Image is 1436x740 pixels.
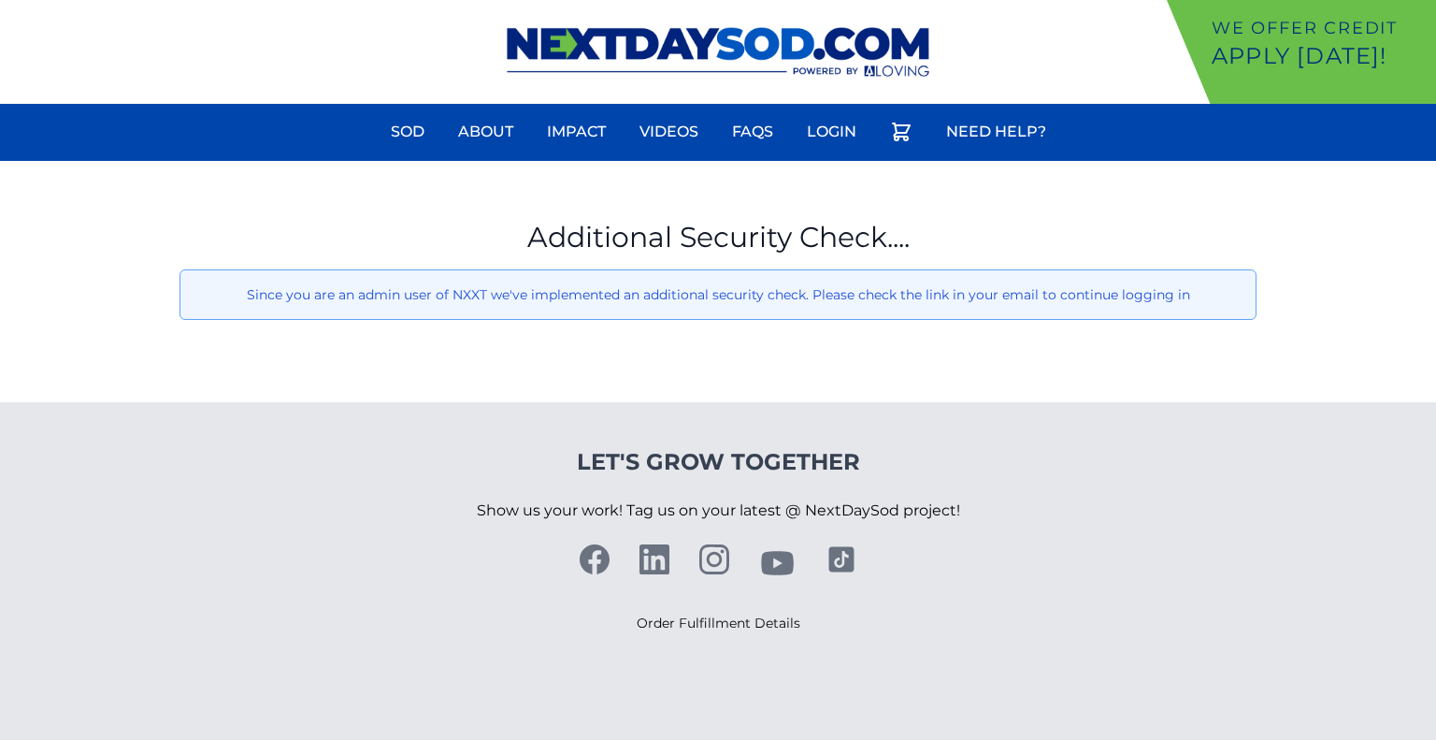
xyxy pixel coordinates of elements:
p: Since you are an admin user of NXXT we've implemented an additional security check. Please check ... [195,285,1241,304]
a: Order Fulfillment Details [637,615,800,631]
a: FAQs [721,109,784,154]
a: Sod [380,109,436,154]
a: About [447,109,524,154]
a: Impact [536,109,617,154]
h1: Additional Security Check.... [179,221,1256,254]
a: Need Help? [935,109,1057,154]
a: Videos [628,109,710,154]
p: We offer Credit [1212,15,1429,41]
p: Show us your work! Tag us on your latest @ NextDaySod project! [477,477,960,544]
a: Login [796,109,868,154]
p: Apply [DATE]! [1212,41,1429,71]
h4: Let's Grow Together [477,447,960,477]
